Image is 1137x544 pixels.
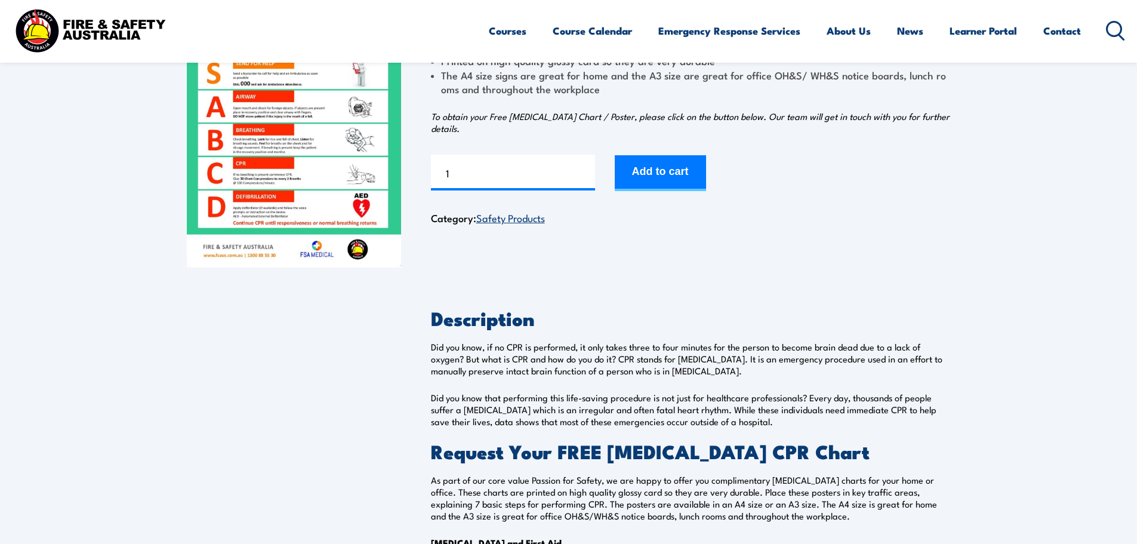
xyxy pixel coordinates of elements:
a: News [897,15,923,47]
h2: Description [431,309,951,326]
a: Safety Products [476,210,545,225]
p: Did you know that performing this life-saving procedure is not just for healthcare professionals?... [431,392,951,428]
a: Contact [1043,15,1081,47]
h2: Request Your FREE [MEDICAL_DATA] CPR Chart [431,442,951,459]
a: Learner Portal [950,15,1017,47]
input: Product quantity [431,155,595,190]
a: Courses [489,15,526,47]
li: The A4 size signs are great for home and the A3 size are great for office OH&S/ WH&S notice board... [431,68,951,96]
a: About Us [827,15,871,47]
p: As part of our core value Passion for Safety, we are happy to offer you complimentary [MEDICAL_DA... [431,474,951,522]
a: Emergency Response Services [658,15,800,47]
span: Category: [431,210,545,225]
p: Did you know, if no CPR is performed, it only takes three to four minutes for the person to becom... [431,341,951,377]
a: Course Calendar [553,15,632,47]
button: Add to cart [615,155,706,191]
em: To obtain your Free [MEDICAL_DATA] Chart / Poster, please click on the button below. Our team wil... [431,110,950,134]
